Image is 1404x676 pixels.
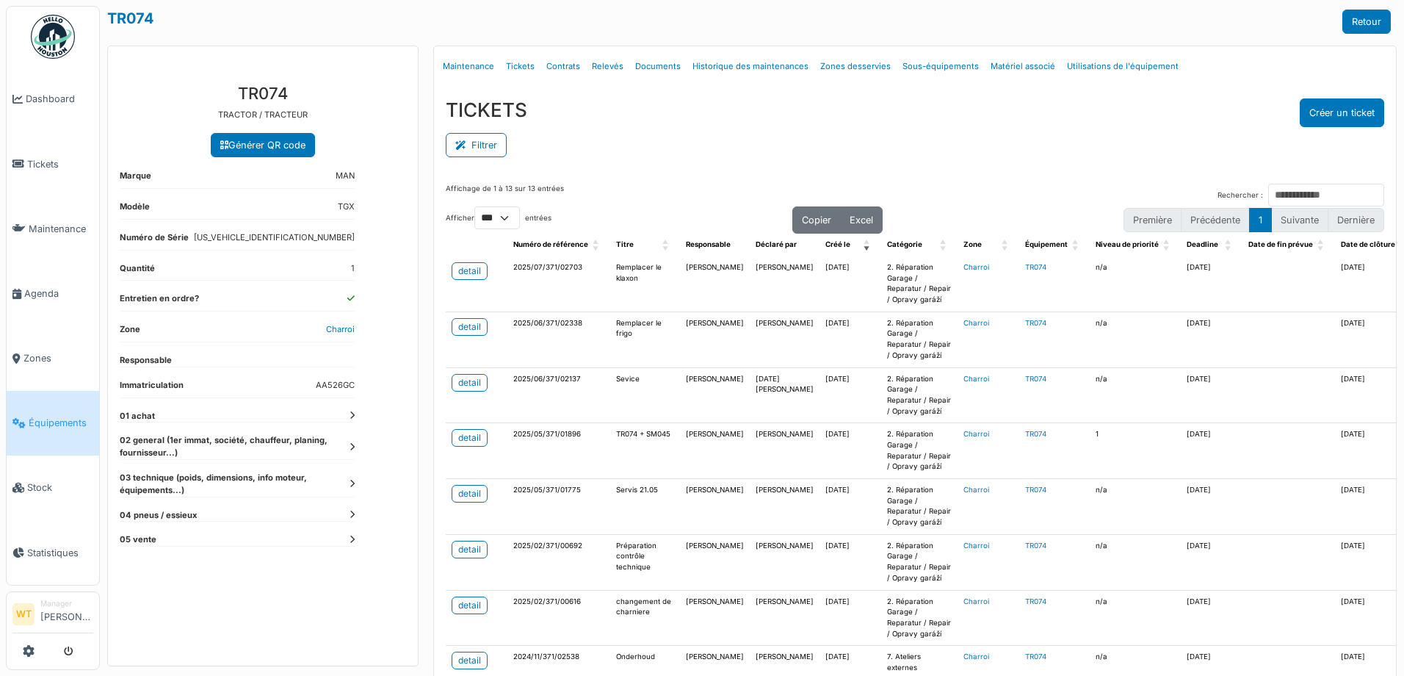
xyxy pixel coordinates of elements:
dd: 1 [351,262,355,275]
span: Titre [616,240,634,248]
span: Dashboard [26,92,93,106]
span: Déclaré par [756,240,797,248]
a: detail [452,374,488,392]
td: n/a [1090,590,1181,646]
td: 2. Réparation Garage / Reparatur / Repair / Opravy garáží [881,479,958,535]
td: 2025/06/371/02338 [507,312,610,367]
a: Charroi [963,597,989,605]
a: Statistiques [7,520,99,585]
td: [PERSON_NAME] [750,479,819,535]
a: TR074 [1025,597,1046,605]
td: [DATE] [1181,367,1242,423]
a: detail [452,652,488,669]
a: Agenda [7,261,99,326]
label: Rechercher : [1217,190,1263,201]
span: Copier [802,215,831,226]
span: Tickets [27,157,93,171]
a: Maintenance [437,49,500,84]
span: Catégorie [887,240,922,248]
div: detail [458,599,481,612]
td: [DATE] [819,479,881,535]
span: Numéro de référence [513,240,588,248]
a: Zones desservies [814,49,897,84]
a: TR074 [107,10,154,27]
button: Créer un ticket [1300,98,1384,127]
a: TR074 [1025,375,1046,383]
div: detail [458,265,481,278]
div: detail [458,654,481,667]
span: Titre: Activate to sort [662,234,671,256]
a: Utilisations de l'équipement [1061,49,1184,84]
select: Afficherentrées [474,206,520,229]
td: [DATE] [1181,534,1242,590]
span: Créé le: Activate to remove sorting [864,234,872,256]
td: [DATE] [819,534,881,590]
dt: Zone [120,323,140,342]
span: Excel [850,215,873,226]
td: [PERSON_NAME] [680,534,750,590]
td: Servis 21.05 [610,479,680,535]
td: [PERSON_NAME] [750,590,819,646]
span: Responsable [686,240,731,248]
a: Charroi [963,263,989,271]
a: detail [452,318,488,336]
td: TR074 + SM045 [610,423,680,479]
td: n/a [1090,367,1181,423]
td: 2. Réparation Garage / Reparatur / Repair / Opravy garáží [881,256,958,312]
td: [DATE] [1181,423,1242,479]
a: Générer QR code [211,133,315,157]
dt: 02 general (1er immat, société, chauffeur, planing, fournisseur...) [120,434,355,459]
td: 2. Réparation Garage / Reparatur / Repair / Opravy garáží [881,423,958,479]
span: Niveau de priorité [1096,240,1159,248]
td: Préparation contrôle technique [610,534,680,590]
a: Matériel associé [985,49,1061,84]
li: [PERSON_NAME] [40,598,93,630]
span: Date de fin prévue [1248,240,1313,248]
a: Tickets [500,49,540,84]
dt: Numéro de Série [120,231,189,250]
td: [PERSON_NAME] [680,590,750,646]
dt: Marque [120,170,151,188]
span: Équipement: Activate to sort [1072,234,1081,256]
a: TR074 [1025,430,1046,438]
dt: 03 technique (poids, dimensions, info moteur, équipements...) [120,472,355,497]
a: Zones [7,326,99,391]
a: Contrats [540,49,586,84]
td: Remplacer le frigo [610,312,680,367]
span: Agenda [24,287,93,301]
dt: 01 achat [120,410,355,422]
td: 2025/05/371/01775 [507,479,610,535]
td: 2025/07/371/02703 [507,256,610,312]
td: 2. Réparation Garage / Reparatur / Repair / Opravy garáží [881,590,958,646]
td: 2025/02/371/00692 [507,534,610,590]
span: Équipements [29,416,93,430]
span: Zones [23,351,93,365]
dd: [US_VEHICLE_IDENTIFICATION_NUMBER] [194,231,355,244]
div: detail [458,431,481,445]
span: Deadline [1187,240,1218,248]
a: Charroi [326,324,355,334]
td: [PERSON_NAME] [750,534,819,590]
dd: AA526GC [316,379,355,392]
td: n/a [1090,534,1181,590]
span: Statistiques [27,546,93,560]
span: Équipement [1025,240,1068,248]
td: [DATE][PERSON_NAME] [750,367,819,423]
td: [DATE] [1181,312,1242,367]
a: Documents [629,49,687,84]
a: Maintenance [7,196,99,261]
td: n/a [1090,479,1181,535]
td: [PERSON_NAME] [680,367,750,423]
div: detail [458,543,481,556]
div: detail [458,376,481,389]
span: Date de fin prévue: Activate to sort [1317,234,1326,256]
td: [DATE] [1181,256,1242,312]
td: n/a [1090,256,1181,312]
td: [PERSON_NAME] [680,312,750,367]
span: Numéro de référence: Activate to sort [593,234,601,256]
a: TR074 [1025,542,1046,550]
td: [DATE] [1181,590,1242,646]
h3: TICKETS [446,98,527,121]
dt: 05 vente [120,533,355,546]
dd: TGX [338,201,355,213]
